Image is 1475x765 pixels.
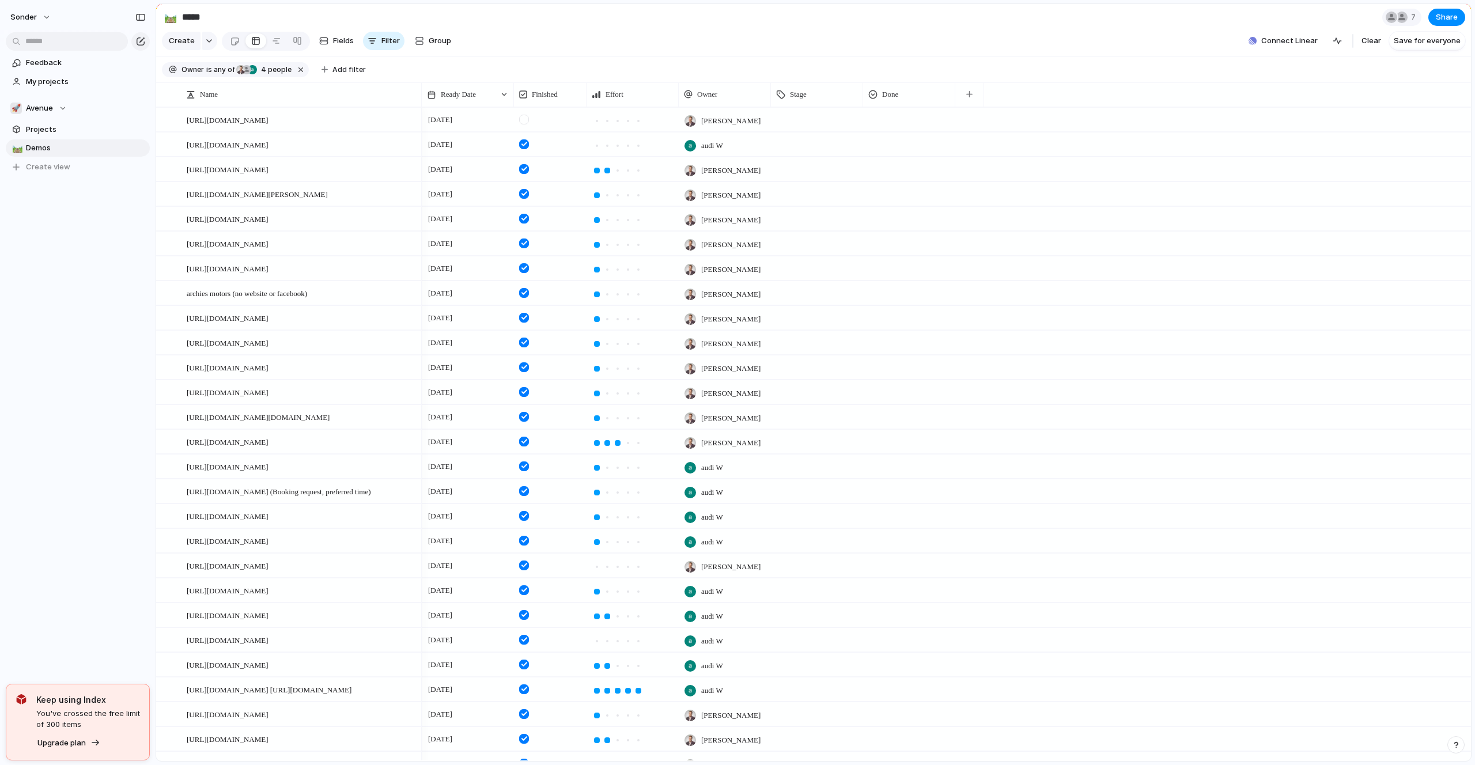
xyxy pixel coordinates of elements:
span: [URL][DOMAIN_NAME] [187,509,268,522]
span: [URL][DOMAIN_NAME] [187,212,268,225]
span: Save for everyone [1394,35,1461,47]
span: Group [429,35,451,47]
span: [DATE] [425,237,455,251]
span: [URL][DOMAIN_NAME] [187,633,268,646]
span: Done [882,89,898,100]
span: [DATE] [425,361,455,374]
span: people [258,65,292,75]
span: sonder [10,12,37,23]
span: [PERSON_NAME] [701,264,761,275]
span: [DATE] [425,460,455,474]
a: My projects [6,73,150,90]
button: Connect Linear [1244,32,1322,50]
span: Create view [26,161,70,173]
span: [URL][DOMAIN_NAME] [187,707,268,721]
span: 7 [1411,12,1419,23]
span: [DATE] [425,559,455,573]
span: [URL][DOMAIN_NAME] [187,608,268,622]
span: [DATE] [425,286,455,300]
span: [DATE] [425,262,455,275]
span: audi W [701,635,723,647]
button: Upgrade plan [34,735,104,751]
span: Create [169,35,195,47]
span: [URL][DOMAIN_NAME] [URL][DOMAIN_NAME] [187,683,351,696]
span: [DATE] [425,410,455,424]
button: sonder [5,8,57,26]
span: [URL][DOMAIN_NAME] [187,385,268,399]
span: audi W [701,685,723,696]
button: Clear [1357,32,1386,50]
span: audi W [701,512,723,523]
span: [DATE] [425,484,455,498]
span: Clear [1361,35,1381,47]
span: [DATE] [425,509,455,523]
span: [PERSON_NAME] [701,190,761,201]
button: isany of [204,63,237,76]
button: 🛤️ [161,8,180,26]
span: [DATE] [425,707,455,721]
span: [DATE] [425,138,455,152]
span: Add filter [332,65,366,75]
button: Share [1428,9,1465,26]
span: Stage [790,89,807,100]
button: Group [409,32,457,50]
span: Projects [26,124,146,135]
span: Owner [697,89,717,100]
span: Finished [532,89,558,100]
span: [URL][DOMAIN_NAME] [187,534,268,547]
span: [DATE] [425,683,455,696]
span: [PERSON_NAME] [701,561,761,573]
span: Fields [333,35,354,47]
span: Name [200,89,218,100]
span: My projects [26,76,146,88]
span: [PERSON_NAME] [701,363,761,374]
span: [URL][DOMAIN_NAME] [187,311,268,324]
a: Projects [6,121,150,138]
span: [DATE] [425,212,455,226]
span: [PERSON_NAME] [701,437,761,449]
span: [PERSON_NAME] [701,710,761,721]
span: Demos [26,142,146,154]
span: [URL][DOMAIN_NAME][DOMAIN_NAME] [187,410,330,423]
span: Feedback [26,57,146,69]
span: audi W [701,660,723,672]
span: [DATE] [425,584,455,597]
span: audi W [701,611,723,622]
span: archies motors (no website or facebook) [187,286,307,300]
a: 🛤️Demos [6,139,150,157]
span: [URL][DOMAIN_NAME] [187,435,268,448]
span: [DATE] [425,187,455,201]
span: Upgrade plan [37,737,86,749]
button: Add filter [315,62,373,78]
span: [DATE] [425,311,455,325]
span: [URL][DOMAIN_NAME] [187,138,268,151]
button: Create [162,32,201,50]
span: Keep using Index [36,694,140,706]
span: [URL][DOMAIN_NAME] [187,559,268,572]
div: 🛤️ [164,9,177,25]
span: audi W [701,586,723,597]
span: Connect Linear [1261,35,1318,47]
span: [DATE] [425,534,455,548]
div: 🛤️ [12,142,20,155]
button: Filter [363,32,404,50]
span: audi W [701,140,723,152]
a: Feedback [6,54,150,71]
span: [URL][DOMAIN_NAME] [187,113,268,126]
span: [DATE] [425,113,455,127]
span: Effort [606,89,623,100]
span: [DATE] [425,435,455,449]
span: 4 [258,65,268,74]
span: [PERSON_NAME] [701,412,761,424]
span: [DATE] [425,633,455,647]
button: Fields [315,32,358,50]
button: 🛤️ [10,142,22,154]
span: [PERSON_NAME] [701,289,761,300]
span: [PERSON_NAME] [701,115,761,127]
span: [PERSON_NAME] [701,338,761,350]
span: [URL][DOMAIN_NAME] (Booking request, preferred time) [187,484,371,498]
span: Share [1436,12,1458,23]
span: audi W [701,462,723,474]
button: Create view [6,158,150,176]
span: [PERSON_NAME] [701,239,761,251]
